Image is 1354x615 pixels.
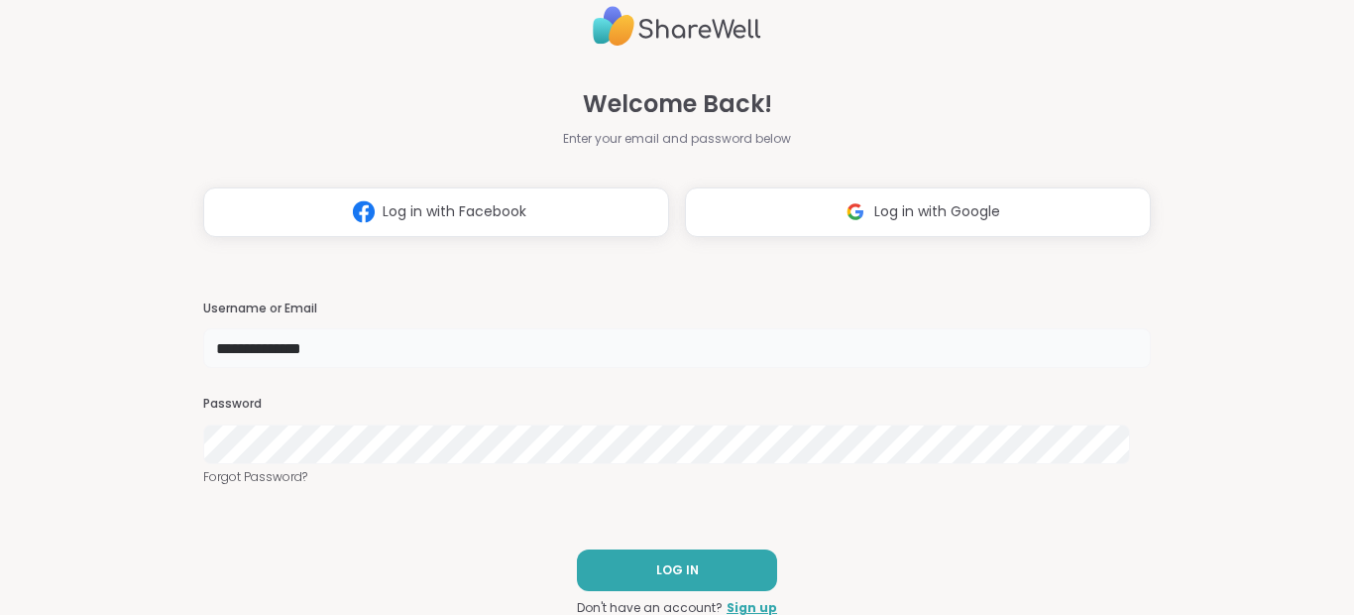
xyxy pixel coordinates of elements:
[345,193,383,230] img: ShareWell Logomark
[874,201,1000,222] span: Log in with Google
[685,187,1151,237] button: Log in with Google
[583,86,772,122] span: Welcome Back!
[563,130,791,148] span: Enter your email and password below
[656,561,699,579] span: LOG IN
[577,550,777,591] button: LOG IN
[383,201,526,222] span: Log in with Facebook
[203,187,669,237] button: Log in with Facebook
[203,468,1151,486] a: Forgot Password?
[203,301,1151,317] h3: Username or Email
[203,396,1151,413] h3: Password
[837,193,874,230] img: ShareWell Logomark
